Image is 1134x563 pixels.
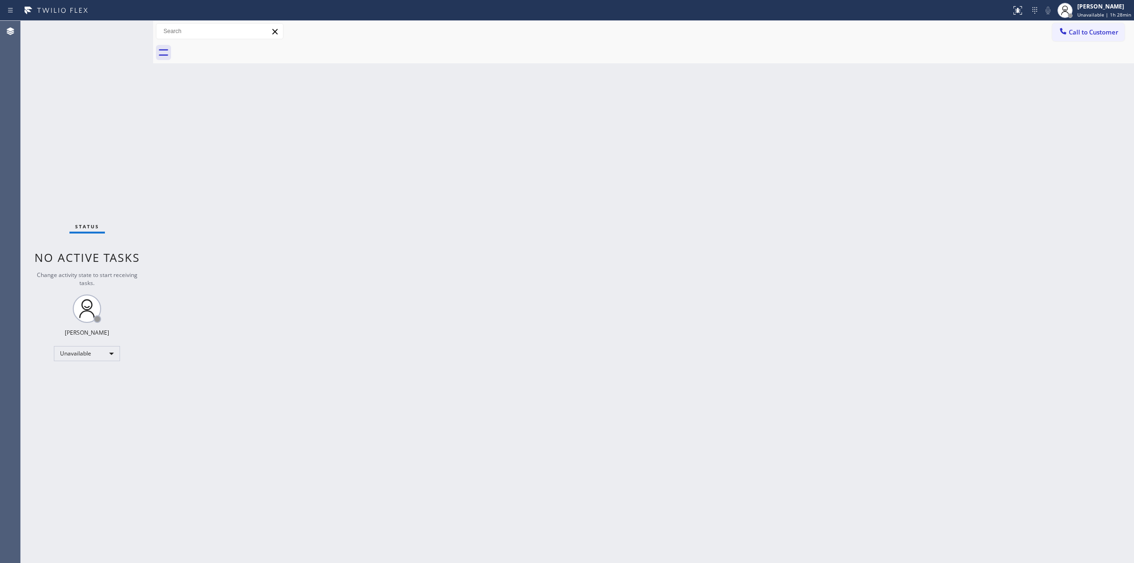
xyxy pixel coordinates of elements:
[37,271,137,287] span: Change activity state to start receiving tasks.
[1069,28,1118,36] span: Call to Customer
[75,223,99,230] span: Status
[1052,23,1125,41] button: Call to Customer
[65,329,109,337] div: [PERSON_NAME]
[1077,11,1131,18] span: Unavailable | 1h 28min
[1041,4,1055,17] button: Mute
[54,346,120,361] div: Unavailable
[156,24,283,39] input: Search
[1077,2,1131,10] div: [PERSON_NAME]
[34,250,140,265] span: No active tasks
